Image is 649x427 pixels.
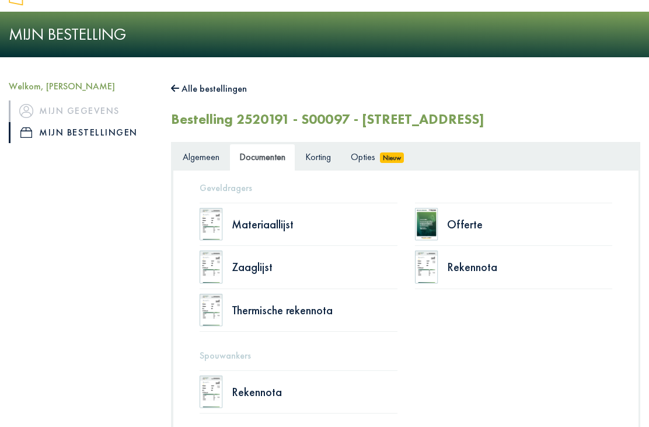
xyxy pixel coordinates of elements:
div: Rekennota [232,386,397,398]
div: Offerte [447,218,613,230]
h5: Spouwankers [200,350,612,361]
div: Rekennota [447,261,613,273]
span: Korting [305,151,331,163]
img: doc [415,251,438,283]
a: iconMijn gegevens [9,100,153,122]
div: Thermische rekennota [232,304,397,316]
span: Opties [351,151,375,163]
span: Documenten [239,151,285,163]
span: Algemeen [183,151,219,163]
img: icon [20,127,32,138]
span: Nieuw [380,152,404,163]
div: Materiaallijst [232,218,397,230]
img: doc [200,376,223,408]
h2: Bestelling 2520191 - S00097 - [STREET_ADDRESS] [171,111,484,128]
h1: Mijn bestelling [9,25,640,44]
a: iconMijn bestellingen [9,122,153,144]
h5: Welkom, [PERSON_NAME] [9,81,153,92]
img: icon [19,104,33,118]
img: doc [200,208,223,241]
h5: Geveldragers [200,182,612,193]
button: Alle bestellingen [171,81,247,98]
img: doc [200,251,223,283]
div: Zaaglijst [232,261,397,273]
img: doc [415,208,438,241]
img: doc [200,294,223,327]
ul: Tabs [173,144,638,171]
